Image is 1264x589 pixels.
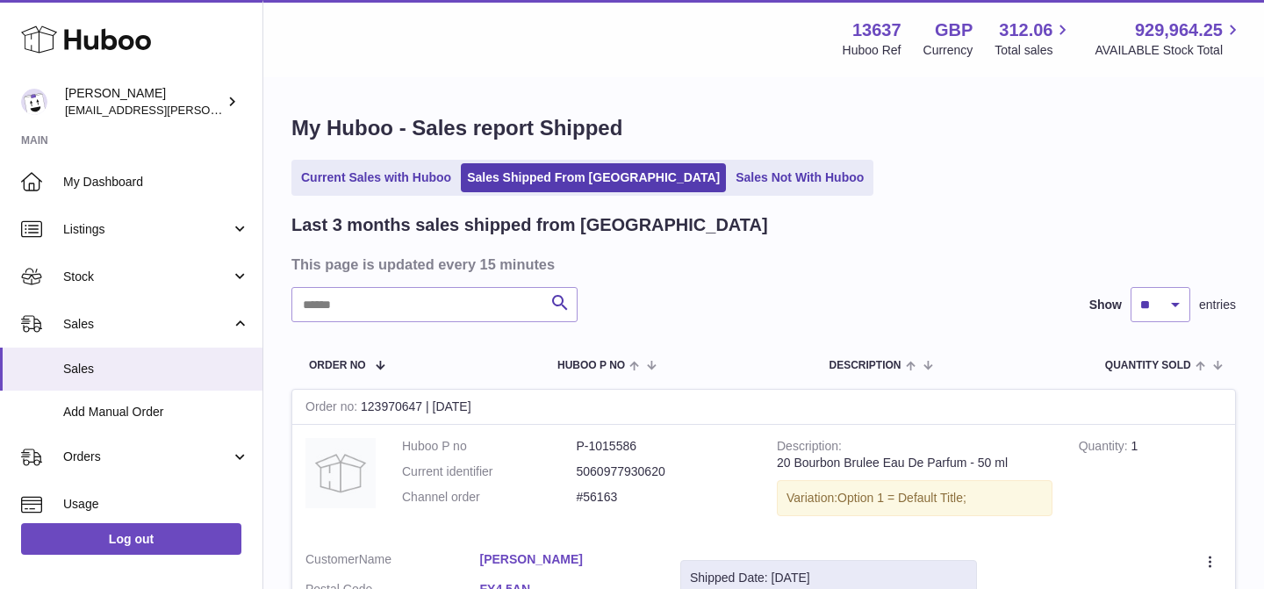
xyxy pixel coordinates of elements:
div: 20 Bourbon Brulee Eau De Parfum - 50 ml [777,455,1052,471]
span: Orders [63,449,231,465]
span: Stock [63,269,231,285]
span: Order No [309,360,366,371]
strong: Order no [305,399,361,418]
span: Listings [63,221,231,238]
span: entries [1199,297,1236,313]
span: Usage [63,496,249,513]
strong: GBP [935,18,973,42]
img: jonny@ledda.co [21,89,47,115]
h3: This page is updated every 15 minutes [291,255,1232,274]
dd: #56163 [577,489,751,506]
dt: Huboo P no [402,438,577,455]
a: [PERSON_NAME] [480,551,655,568]
dd: 5060977930620 [577,463,751,480]
label: Show [1089,297,1122,313]
div: [PERSON_NAME] [65,85,223,119]
dt: Channel order [402,489,577,506]
span: AVAILABLE Stock Total [1095,42,1243,59]
a: Sales Shipped From [GEOGRAPHIC_DATA] [461,163,726,192]
div: Shipped Date: [DATE] [690,570,967,586]
span: Sales [63,361,249,377]
strong: Description [777,439,842,457]
span: Total sales [995,42,1073,59]
a: Current Sales with Huboo [295,163,457,192]
div: 123970647 | [DATE] [292,390,1235,425]
span: Customer [305,552,359,566]
div: Currency [923,42,973,59]
a: 312.06 Total sales [995,18,1073,59]
span: Option 1 = Default Title; [837,491,966,505]
span: Sales [63,316,231,333]
span: 312.06 [999,18,1052,42]
dt: Current identifier [402,463,577,480]
span: Description [829,360,901,371]
span: [EMAIL_ADDRESS][PERSON_NAME][DOMAIN_NAME] [65,103,352,117]
strong: 13637 [852,18,901,42]
a: Sales Not With Huboo [729,163,870,192]
dt: Name [305,551,480,572]
span: 929,964.25 [1135,18,1223,42]
img: no-photo.jpg [305,438,376,508]
h1: My Huboo - Sales report Shipped [291,114,1236,142]
span: Quantity Sold [1105,360,1191,371]
td: 1 [1066,425,1235,538]
div: Variation: [777,480,1052,516]
span: Huboo P no [557,360,625,371]
a: 929,964.25 AVAILABLE Stock Total [1095,18,1243,59]
span: My Dashboard [63,174,249,190]
a: Log out [21,523,241,555]
h2: Last 3 months sales shipped from [GEOGRAPHIC_DATA] [291,213,768,237]
div: Huboo Ref [843,42,901,59]
strong: Quantity [1079,439,1131,457]
dd: P-1015586 [577,438,751,455]
span: Add Manual Order [63,404,249,420]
